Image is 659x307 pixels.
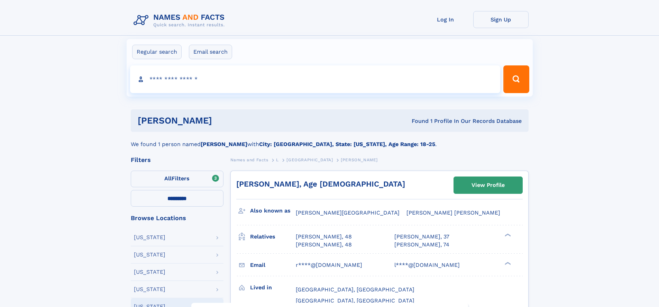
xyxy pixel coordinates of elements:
[131,171,223,187] label: Filters
[130,65,501,93] input: search input
[406,209,500,216] span: [PERSON_NAME] [PERSON_NAME]
[250,231,296,243] h3: Relatives
[131,215,223,221] div: Browse Locations
[236,180,405,188] a: [PERSON_NAME], Age [DEMOGRAPHIC_DATA]
[473,11,529,28] a: Sign Up
[134,269,165,275] div: [US_STATE]
[296,241,352,249] a: [PERSON_NAME], 48
[503,233,511,237] div: ❯
[312,117,522,125] div: Found 1 Profile In Our Records Database
[286,155,333,164] a: [GEOGRAPHIC_DATA]
[472,177,505,193] div: View Profile
[134,287,165,292] div: [US_STATE]
[503,65,529,93] button: Search Button
[296,297,414,304] span: [GEOGRAPHIC_DATA], [GEOGRAPHIC_DATA]
[189,45,232,59] label: Email search
[286,157,333,162] span: [GEOGRAPHIC_DATA]
[276,157,279,162] span: L
[296,233,352,241] a: [PERSON_NAME], 48
[503,261,511,265] div: ❯
[454,177,522,193] a: View Profile
[131,132,529,148] div: We found 1 person named with .
[296,286,414,293] span: [GEOGRAPHIC_DATA], [GEOGRAPHIC_DATA]
[134,252,165,258] div: [US_STATE]
[131,11,230,30] img: Logo Names and Facts
[250,259,296,271] h3: Email
[296,209,400,216] span: [PERSON_NAME][GEOGRAPHIC_DATA]
[131,157,223,163] div: Filters
[201,141,247,147] b: [PERSON_NAME]
[132,45,182,59] label: Regular search
[250,205,296,217] h3: Also known as
[134,235,165,240] div: [US_STATE]
[138,116,312,125] h1: [PERSON_NAME]
[164,175,172,182] span: All
[250,282,296,294] h3: Lived in
[230,155,268,164] a: Names and Facts
[418,11,473,28] a: Log In
[394,233,449,241] a: [PERSON_NAME], 37
[341,157,378,162] span: [PERSON_NAME]
[394,241,449,249] a: [PERSON_NAME], 74
[276,155,279,164] a: L
[259,141,435,147] b: City: [GEOGRAPHIC_DATA], State: [US_STATE], Age Range: 18-25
